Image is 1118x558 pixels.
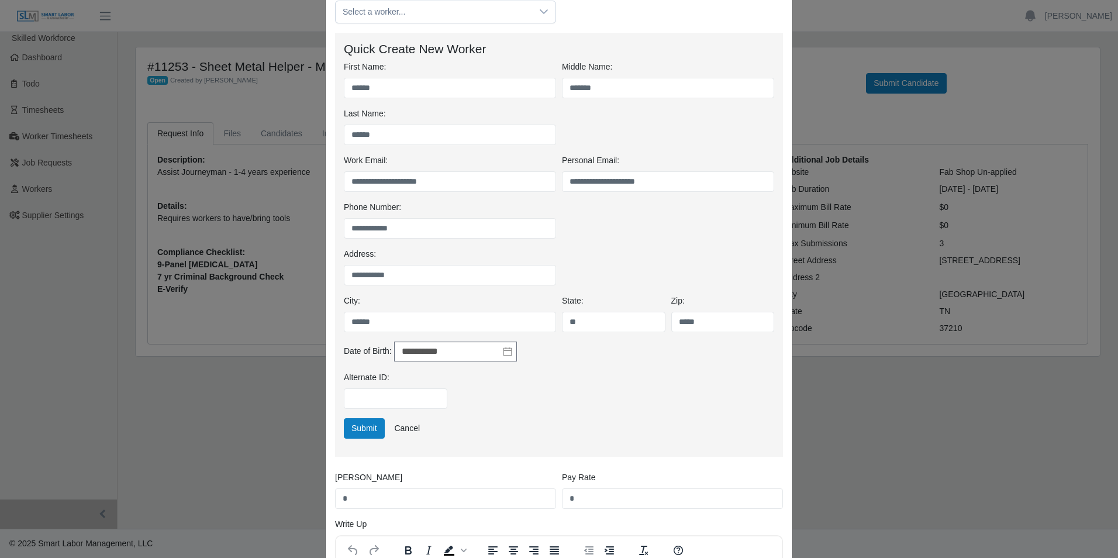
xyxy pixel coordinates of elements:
[344,108,386,120] label: Last Name:
[344,61,386,73] label: First Name:
[344,295,360,307] label: City:
[344,42,774,56] h4: Quick Create New Worker
[671,295,685,307] label: Zip:
[562,61,612,73] label: Middle Name:
[562,471,596,484] label: Pay Rate
[344,248,376,260] label: Address:
[562,154,619,167] label: Personal Email:
[335,471,402,484] label: [PERSON_NAME]
[344,371,389,384] label: Alternate ID:
[9,9,436,22] body: Rich Text Area. Press ALT-0 for help.
[344,154,388,167] label: Work Email:
[335,518,367,531] label: Write Up
[344,345,392,357] label: Date of Birth:
[387,418,427,439] a: Cancel
[344,418,385,439] button: Submit
[344,201,401,213] label: Phone Number:
[562,295,584,307] label: State:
